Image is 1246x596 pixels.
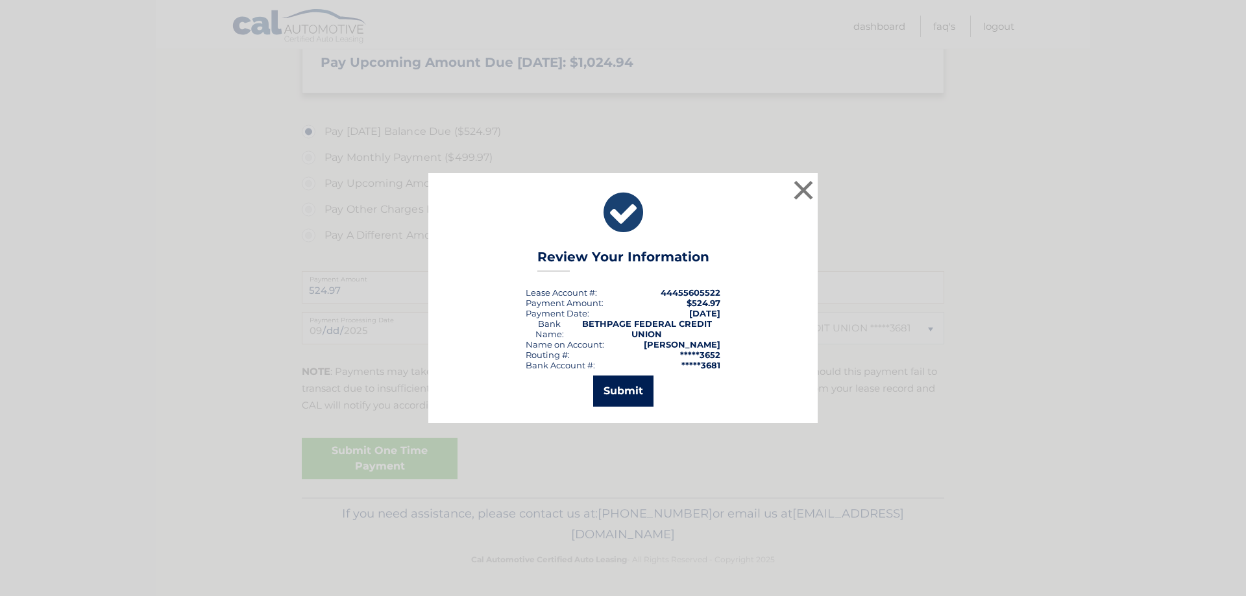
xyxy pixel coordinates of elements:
[582,318,712,339] strong: BETHPAGE FEDERAL CREDIT UNION
[644,339,720,350] strong: [PERSON_NAME]
[526,339,604,350] div: Name on Account:
[537,249,709,272] h3: Review Your Information
[526,308,589,318] div: :
[526,298,604,308] div: Payment Amount:
[689,308,720,318] span: [DATE]
[526,318,574,339] div: Bank Name:
[526,287,597,298] div: Lease Account #:
[526,350,570,360] div: Routing #:
[593,375,654,407] button: Submit
[526,360,595,370] div: Bank Account #:
[790,177,816,203] button: ×
[687,298,720,308] span: $524.97
[661,287,720,298] strong: 44455605522
[526,308,587,318] span: Payment Date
